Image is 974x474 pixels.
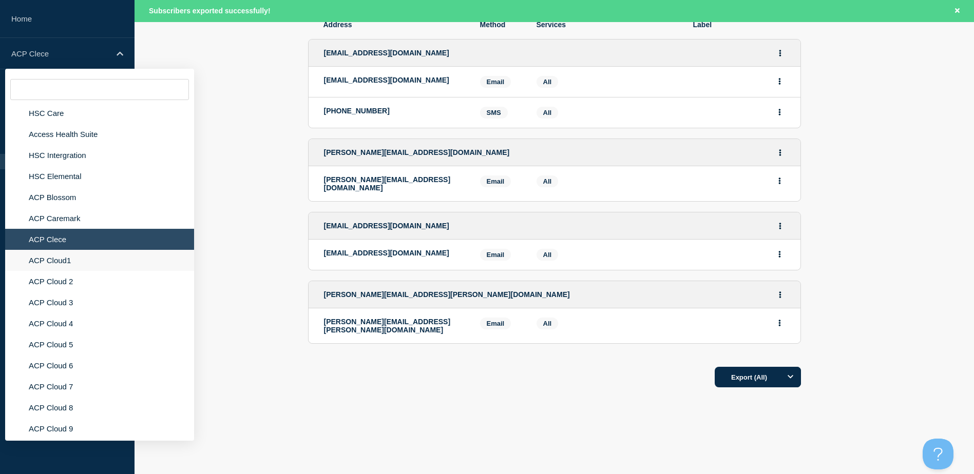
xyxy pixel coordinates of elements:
[923,439,953,469] iframe: Help Scout Beacon - Open
[5,145,194,166] li: HSC Intergration
[480,107,508,118] span: SMS
[480,318,511,329] span: Email
[951,5,964,17] button: Close banner
[773,73,786,89] button: Actions
[715,367,801,387] button: Export (All)
[774,145,787,161] button: Actions
[5,229,194,250] li: ACP Clece
[543,251,552,259] span: All
[480,21,521,29] span: Method
[543,109,552,116] span: All
[324,290,570,299] span: [PERSON_NAME][EMAIL_ADDRESS][PERSON_NAME][DOMAIN_NAME]
[5,124,194,145] li: Access Health Suite
[323,21,465,29] span: Address
[480,76,511,88] span: Email
[480,175,511,187] span: Email
[693,21,786,29] span: Label
[5,376,194,397] li: ACP Cloud 7
[537,21,678,29] span: Services
[774,287,787,303] button: Actions
[543,78,552,86] span: All
[5,292,194,313] li: ACP Cloud 3
[5,166,194,187] li: HSC Elemental
[5,397,194,418] li: ACP Cloud 8
[773,246,786,262] button: Actions
[5,187,194,208] li: ACP Blossom
[324,49,449,57] span: [EMAIL_ADDRESS][DOMAIN_NAME]
[543,177,552,185] span: All
[5,271,194,292] li: ACP Cloud 2
[480,249,511,261] span: Email
[11,49,110,58] p: ACP Clece
[324,175,465,192] p: [PERSON_NAME][EMAIL_ADDRESS][DOMAIN_NAME]
[773,315,786,331] button: Actions
[780,367,801,387] button: Options
[5,250,194,271] li: ACP Cloud1
[773,173,786,189] button: Actions
[324,107,465,115] p: [PHONE_NUMBER]
[324,148,510,156] span: [PERSON_NAME][EMAIL_ADDRESS][DOMAIN_NAME]
[5,103,194,124] li: HSC Care
[324,318,465,334] p: [PERSON_NAME][EMAIL_ADDRESS][PERSON_NAME][DOMAIN_NAME]
[5,313,194,334] li: ACP Cloud 4
[5,418,194,439] li: ACP Cloud 9
[5,208,194,229] li: ACP Caremark
[5,355,194,376] li: ACP Cloud 6
[324,76,465,84] p: [EMAIL_ADDRESS][DOMAIN_NAME]
[774,218,787,234] button: Actions
[543,320,552,327] span: All
[5,334,194,355] li: ACP Cloud 5
[773,104,786,120] button: Actions
[149,7,271,15] span: Subscribers exported successfully!
[324,222,449,230] span: [EMAIL_ADDRESS][DOMAIN_NAME]
[774,45,787,61] button: Actions
[324,249,465,257] p: [EMAIL_ADDRESS][DOMAIN_NAME]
